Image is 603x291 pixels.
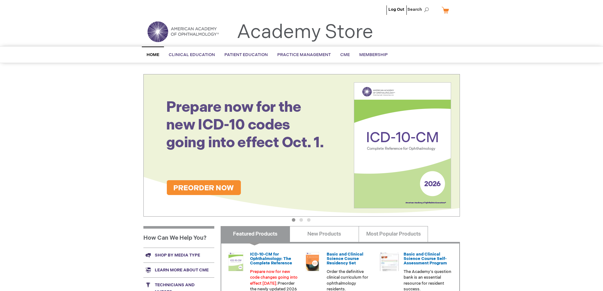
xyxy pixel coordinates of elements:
[226,252,245,271] img: 0120008u_42.png
[340,52,350,57] span: CME
[327,252,363,266] a: Basic and Clinical Science Course Residency Set
[147,52,159,57] span: Home
[143,226,214,248] h1: How Can We Help You?
[407,3,431,16] span: Search
[169,52,215,57] span: Clinical Education
[303,252,322,271] img: 02850963u_47.png
[359,52,388,57] span: Membership
[277,52,331,57] span: Practice Management
[299,218,303,222] button: 2 of 3
[250,269,298,286] font: Prepare now for new code changes going into effect [DATE].
[221,226,290,242] a: Featured Products
[292,218,295,222] button: 1 of 3
[388,7,404,12] a: Log Out
[404,252,447,266] a: Basic and Clinical Science Course Self-Assessment Program
[237,21,373,44] a: Academy Store
[143,248,214,263] a: Shop by media type
[143,263,214,277] a: Learn more about CME
[359,226,428,242] a: Most Popular Products
[224,52,268,57] span: Patient Education
[380,252,399,271] img: bcscself_20.jpg
[290,226,359,242] a: New Products
[250,252,292,266] a: ICD-10-CM for Ophthalmology: The Complete Reference
[307,218,311,222] button: 3 of 3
